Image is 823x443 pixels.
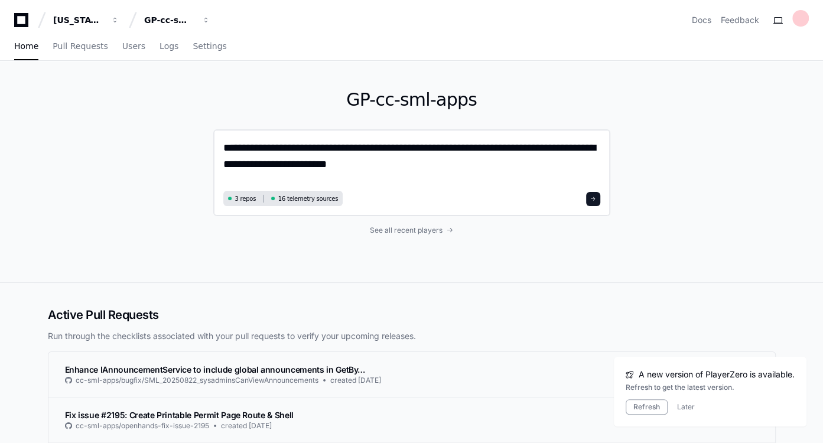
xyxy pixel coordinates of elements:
[213,226,610,235] a: See all recent players
[160,43,178,50] span: Logs
[160,33,178,60] a: Logs
[278,194,338,203] span: 16 telemetry sources
[53,43,108,50] span: Pull Requests
[721,14,759,26] button: Feedback
[76,421,209,431] span: cc-sml-apps/openhands-fix-issue-2195
[122,43,145,50] span: Users
[53,14,104,26] div: [US_STATE] Pacific
[370,226,443,235] span: See all recent players
[76,376,318,385] span: cc-sml-apps/bugfix/SML_20250822_sysadminsCanViewAnnouncements
[330,376,381,385] span: created [DATE]
[48,397,775,442] a: Fix issue #2195: Create Printable Permit Page Route & Shellcc-sml-apps/openhands-fix-issue-2195cr...
[235,194,256,203] span: 3 repos
[221,421,272,431] span: created [DATE]
[213,89,610,110] h1: GP-cc-sml-apps
[193,33,226,60] a: Settings
[14,33,38,60] a: Home
[14,43,38,50] span: Home
[48,330,776,342] p: Run through the checklists associated with your pull requests to verify your upcoming releases.
[139,9,215,31] button: GP-cc-sml-apps
[48,352,775,397] a: Enhance IAnnouncementService to include global announcements in GetBy…cc-sml-apps/bugfix/SML_2025...
[626,399,668,415] button: Refresh
[193,43,226,50] span: Settings
[53,33,108,60] a: Pull Requests
[144,14,195,26] div: GP-cc-sml-apps
[65,364,366,374] span: Enhance IAnnouncementService to include global announcements in GetBy…
[65,410,294,420] span: Fix issue #2195: Create Printable Permit Page Route & Shell
[626,383,795,392] div: Refresh to get the latest version.
[48,307,776,323] h2: Active Pull Requests
[692,14,711,26] a: Docs
[48,9,124,31] button: [US_STATE] Pacific
[677,402,695,412] button: Later
[639,369,795,380] span: A new version of PlayerZero is available.
[122,33,145,60] a: Users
